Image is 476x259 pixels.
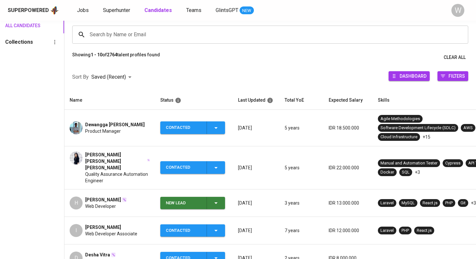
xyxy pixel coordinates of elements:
[389,71,430,81] button: Dashboard
[85,231,137,237] span: Web Developer Associate
[463,125,473,131] div: AWS
[400,72,426,80] span: Dashboard
[402,200,415,206] div: MySQL
[50,6,59,15] img: app logo
[144,6,173,15] a: Candidates
[160,197,225,209] button: New Lead
[417,228,432,234] div: React.js
[186,6,203,15] a: Teams
[103,7,130,13] span: Superhunter
[91,71,134,83] div: Saved (Recent)
[423,200,437,206] div: React.js
[107,52,117,57] b: 2764
[77,7,89,13] span: Jobs
[70,197,83,209] div: H
[238,200,274,206] p: [DATE]
[85,252,110,258] span: Desha Vitra
[451,4,464,17] div: W
[155,91,233,110] th: Status
[238,125,274,131] p: [DATE]
[70,152,83,164] img: 41e58975283a6a24b136cbec05c21abf.jpg
[72,73,89,81] p: Sort By
[186,7,201,13] span: Teams
[471,200,476,206] p: +3
[85,203,116,209] span: Web Developer
[85,128,121,134] span: Product Manager
[445,200,453,206] div: PHP
[238,227,274,234] p: [DATE]
[166,161,201,174] div: Contacted
[380,116,420,122] div: Agile Methodologies
[166,121,201,134] div: Contacted
[444,53,466,62] span: Clear All
[216,6,254,15] a: GlintsGPT NEW
[8,6,59,15] a: Superpoweredapp logo
[160,161,225,174] button: Contacted
[216,7,238,13] span: GlintsGPT
[122,197,127,202] img: magic_wand.svg
[437,71,468,81] button: Filters
[85,171,150,184] span: Quality Assurance Automation Engineer
[448,72,465,80] span: Filters
[91,52,102,57] b: 1 - 10
[91,73,126,81] p: Saved (Recent)
[85,224,121,231] span: [PERSON_NAME]
[441,51,468,63] button: Clear All
[5,38,33,47] h6: Collections
[329,164,368,171] p: IDR 22.000.000
[380,125,456,131] div: Software Development Lifecycle (SDLC)
[111,252,116,257] img: magic_wand.svg
[70,121,83,134] img: 34fd4b789d3faaa91b84c9e218abf81d.jpg
[240,7,254,14] span: NEW
[380,160,437,166] div: Manual and Automation Tester
[70,224,83,237] div: I
[144,7,172,13] b: Candidates
[285,227,318,234] p: 7 years
[329,125,368,131] p: IDR 18.500.000
[238,164,274,171] p: [DATE]
[166,224,201,237] div: Contacted
[285,125,318,131] p: 5 years
[380,228,394,234] div: Laravel
[285,164,318,171] p: 5 years
[64,91,155,110] th: Name
[460,200,466,206] div: Git
[402,228,409,234] div: PHP
[85,197,121,203] span: [PERSON_NAME]
[329,227,368,234] p: IDR 12.000.000
[5,22,30,30] span: All Candidates
[445,160,460,166] div: Cypress
[72,51,160,63] p: Showing of talent profiles found
[285,200,318,206] p: 3 years
[233,91,279,110] th: Last Updated
[380,200,394,206] div: Laravel
[423,134,430,140] p: +15
[85,121,145,128] span: Dewangga [PERSON_NAME]
[103,6,131,15] a: Superhunter
[402,169,410,175] div: SQL
[147,159,150,162] img: magic_wand.svg
[77,6,90,15] a: Jobs
[160,224,225,237] button: Contacted
[329,200,368,206] p: IDR 13.000.000
[380,169,394,175] div: Docker
[380,134,417,140] div: Cloud Infrastructure
[160,121,225,134] button: Contacted
[279,91,323,110] th: Total YoE
[323,91,373,110] th: Expected Salary
[85,152,146,171] span: [PERSON_NAME] [PERSON_NAME] [PERSON_NAME]
[8,7,49,14] div: Superpowered
[415,169,420,175] p: +3
[166,197,201,209] div: New Lead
